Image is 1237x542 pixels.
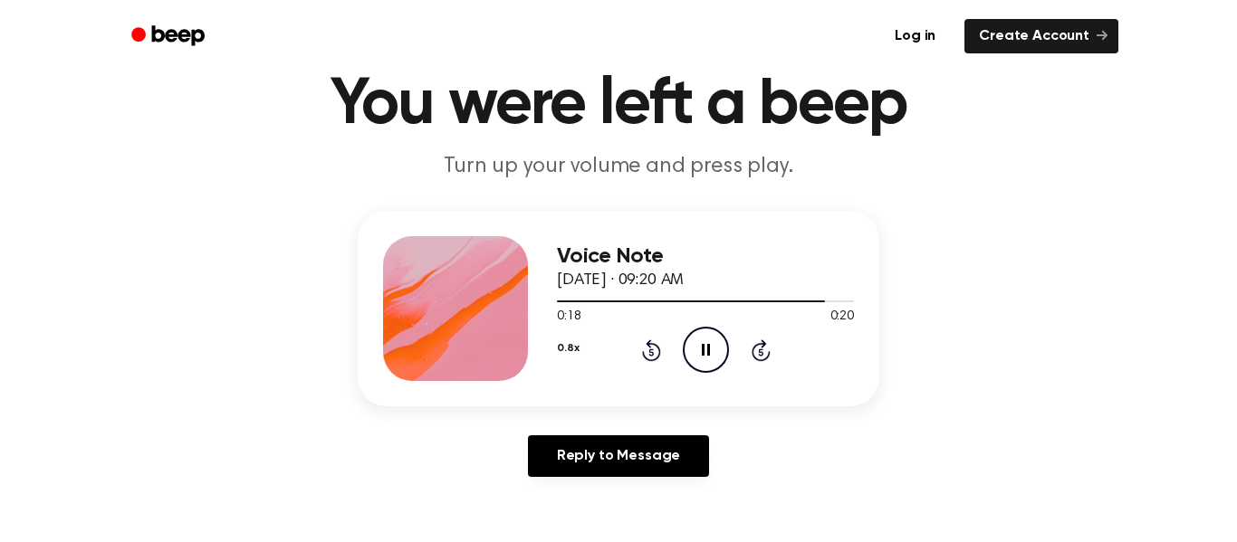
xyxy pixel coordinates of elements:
[557,244,854,269] h3: Voice Note
[155,72,1082,138] h1: You were left a beep
[830,308,854,327] span: 0:20
[528,435,709,477] a: Reply to Message
[557,308,580,327] span: 0:18
[271,152,966,182] p: Turn up your volume and press play.
[964,19,1118,53] a: Create Account
[877,15,954,57] a: Log in
[119,19,221,54] a: Beep
[557,333,579,364] button: 0.8x
[557,272,684,289] span: [DATE] · 09:20 AM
